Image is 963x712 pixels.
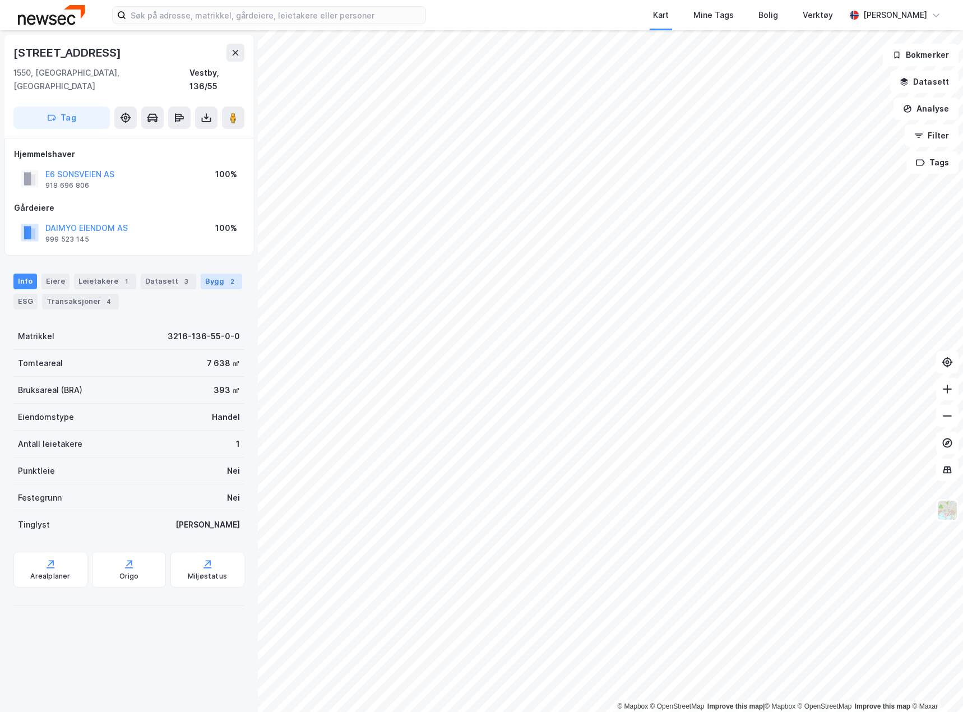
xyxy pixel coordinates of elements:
div: [STREET_ADDRESS] [13,44,123,62]
div: Eiere [41,274,70,289]
div: Bruksareal (BRA) [18,383,82,397]
div: ESG [13,294,38,309]
div: Handel [212,410,240,424]
div: 100% [215,168,237,181]
div: 7 638 ㎡ [207,357,240,370]
a: Improve this map [707,702,763,710]
div: Punktleie [18,464,55,478]
div: 1 [121,276,132,287]
a: Mapbox [617,702,648,710]
a: OpenStreetMap [650,702,705,710]
div: [PERSON_NAME] [175,518,240,531]
div: Hjemmelshaver [14,147,244,161]
div: | [617,701,938,712]
button: Bokmerker [883,44,959,66]
div: Arealplaner [30,572,70,581]
div: Mine Tags [693,8,734,22]
div: Bygg [201,274,242,289]
div: Verktøy [803,8,833,22]
a: OpenStreetMap [798,702,852,710]
div: 1 [236,437,240,451]
a: Mapbox [765,702,795,710]
div: Kart [653,8,669,22]
button: Analyse [893,98,959,120]
div: Transaksjoner [42,294,119,309]
button: Datasett [890,71,959,93]
div: Antall leietakere [18,437,82,451]
img: newsec-logo.f6e21ccffca1b3a03d2d.png [18,5,85,25]
div: 3216-136-55-0-0 [168,330,240,343]
a: Improve this map [855,702,910,710]
button: Tags [906,151,959,174]
div: Leietakere [74,274,136,289]
div: Info [13,274,37,289]
div: 918 696 806 [45,181,89,190]
input: Søk på adresse, matrikkel, gårdeiere, leietakere eller personer [126,7,425,24]
div: 100% [215,221,237,235]
div: [PERSON_NAME] [863,8,927,22]
div: 3 [180,276,192,287]
div: Miljøstatus [188,572,227,581]
div: Tinglyst [18,518,50,531]
div: Bolig [758,8,778,22]
button: Filter [905,124,959,147]
div: Nei [227,491,240,505]
div: 1550, [GEOGRAPHIC_DATA], [GEOGRAPHIC_DATA] [13,66,189,93]
div: 999 523 145 [45,235,89,244]
div: Tomteareal [18,357,63,370]
div: Matrikkel [18,330,54,343]
iframe: Chat Widget [907,658,963,712]
div: Vestby, 136/55 [189,66,244,93]
div: 393 ㎡ [214,383,240,397]
div: 4 [103,296,114,307]
div: Gårdeiere [14,201,244,215]
img: Z [937,500,958,521]
button: Tag [13,107,110,129]
div: Eiendomstype [18,410,74,424]
div: Datasett [141,274,196,289]
div: Festegrunn [18,491,62,505]
div: Origo [119,572,139,581]
div: Nei [227,464,240,478]
div: 2 [226,276,238,287]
